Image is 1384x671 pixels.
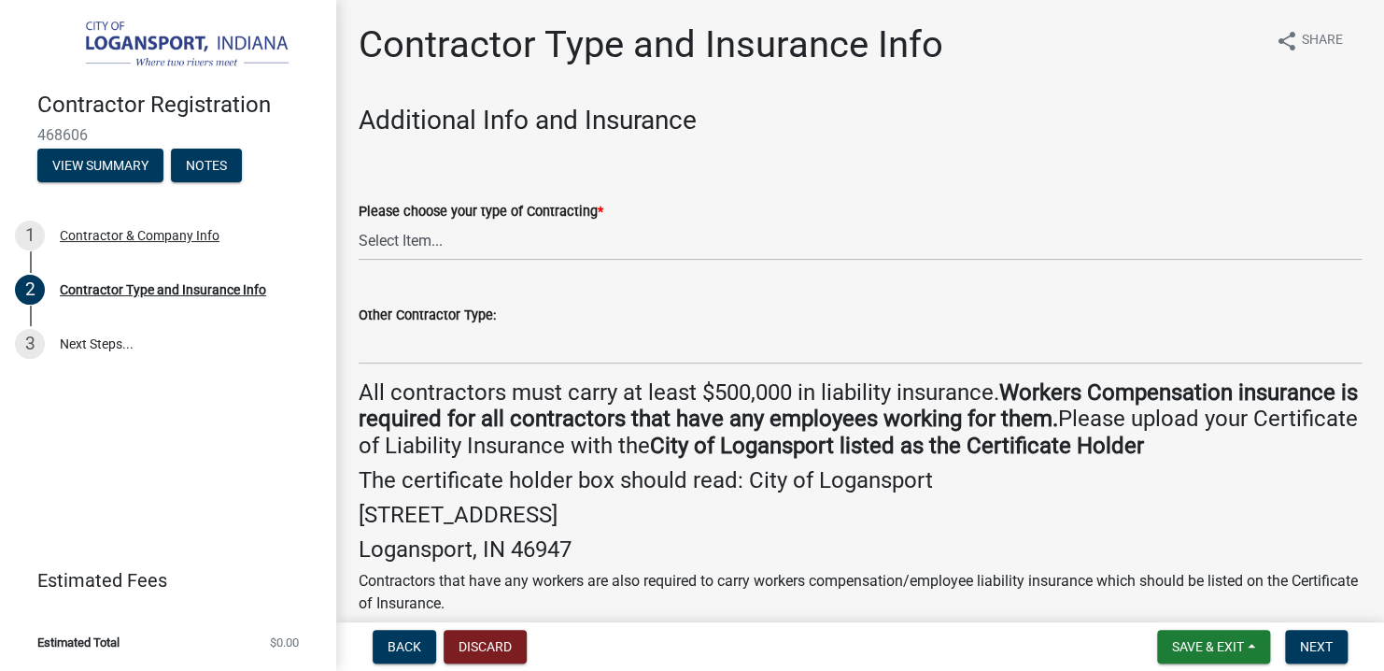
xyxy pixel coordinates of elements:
[15,562,306,599] a: Estimated Fees
[359,379,1358,433] strong: Workers Compensation insurance is required for all contractors that have any employees working fo...
[60,283,266,296] div: Contractor Type and Insurance Info
[388,639,421,654] span: Back
[1285,630,1348,664] button: Next
[1276,30,1298,52] i: share
[37,149,163,182] button: View Summary
[270,636,299,649] span: $0.00
[359,570,1362,615] p: Contractors that have any workers are also required to carry workers compensation/employee liabil...
[1302,30,1343,52] span: Share
[37,92,321,119] h4: Contractor Registration
[373,630,436,664] button: Back
[444,630,527,664] button: Discard
[1261,22,1358,59] button: shareShare
[15,221,45,250] div: 1
[171,159,242,174] wm-modal-confirm: Notes
[37,159,163,174] wm-modal-confirm: Summary
[1300,639,1333,654] span: Next
[37,636,120,649] span: Estimated Total
[15,329,45,359] div: 3
[650,433,1144,459] strong: City of Logansport listed as the Certificate Holder
[359,502,1362,529] h4: [STREET_ADDRESS]
[359,536,1362,564] h4: Logansport, IN 46947
[1157,630,1270,664] button: Save & Exit
[359,467,1362,494] h4: The certificate holder box should read: City of Logansport
[359,22,943,67] h1: Contractor Type and Insurance Info
[37,20,306,72] img: City of Logansport, Indiana
[359,105,1362,136] h3: Additional Info and Insurance
[171,149,242,182] button: Notes
[15,275,45,305] div: 2
[60,229,219,242] div: Contractor & Company Info
[359,309,496,322] label: Other Contractor Type:
[359,206,603,219] label: Please choose your type of Contracting
[359,379,1362,460] h4: All contractors must carry at least $500,000 in liability insurance. Please upload your Certifica...
[1172,639,1244,654] span: Save & Exit
[37,126,299,144] span: 468606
